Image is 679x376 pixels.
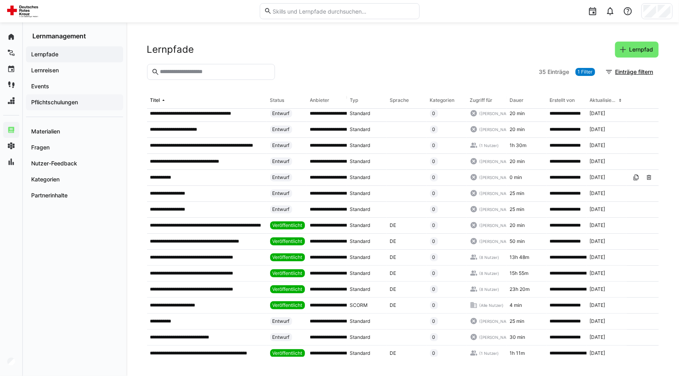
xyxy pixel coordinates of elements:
span: [DATE] [590,174,605,181]
div: Aktualisiert am [590,97,617,103]
span: [DATE] [590,158,605,165]
span: [DATE] [590,350,605,356]
span: Entwurf [273,334,290,340]
span: 20 min [510,126,525,133]
span: (Alle Nutzer) [479,302,504,308]
span: ([PERSON_NAME]) [479,127,516,132]
span: Entwurf [273,126,290,133]
span: Entwurf [273,318,290,324]
span: Standard [350,142,370,149]
span: 0 [432,350,436,356]
span: 15h 55m [510,270,529,277]
div: Sprache [390,97,409,103]
span: 1h 30m [510,142,527,149]
span: DE [390,302,396,308]
button: Einträge filtern [601,64,659,80]
span: 50 min [510,238,525,245]
span: 30 min [510,334,526,340]
div: Kategorien [430,97,455,103]
span: DE [390,350,396,356]
span: ([PERSON_NAME]) [479,223,516,228]
span: 0 [432,222,436,229]
div: Anbieter [310,97,330,103]
span: Standard [350,222,370,229]
span: Einträge filtern [614,68,655,76]
span: [DATE] [590,270,605,277]
span: 0 [432,318,436,324]
span: DE [390,254,396,261]
div: Zugriff für [470,97,493,103]
div: Titel [150,97,160,103]
span: (8 Nutzer) [479,255,499,260]
span: Veröffentlicht [273,222,303,229]
span: 20 min [510,110,525,117]
div: Typ [350,97,358,103]
span: Standard [350,318,370,324]
span: 4 min [510,302,522,308]
span: (1 Nutzer) [479,143,499,148]
span: 35 [539,68,546,76]
span: ([PERSON_NAME]) [479,111,516,116]
span: 0 [432,334,436,340]
span: [DATE] [590,286,605,292]
span: Entwurf [273,110,290,117]
span: 25 min [510,318,525,324]
span: 25 min [510,190,525,197]
span: 0 [432,126,436,133]
span: Entwurf [273,142,290,149]
span: (1 Nutzer) [479,350,499,356]
span: Entwurf [273,158,290,165]
span: Standard [350,126,370,133]
span: 0 [432,238,436,245]
div: Status [270,97,285,103]
span: SCORM [350,302,368,308]
span: Standard [350,350,370,356]
span: Standard [350,110,370,117]
span: Standard [350,334,370,340]
span: Standard [350,190,370,197]
span: Veröffentlicht [273,286,303,292]
span: Veröffentlicht [273,302,303,308]
div: Dauer [510,97,524,103]
span: DE [390,286,396,292]
span: Veröffentlicht [273,350,303,356]
span: ([PERSON_NAME]) [479,207,516,212]
span: 0 [432,158,436,165]
h2: Lernpfade [147,44,194,56]
span: [DATE] [590,302,605,308]
span: 0 [432,286,436,292]
span: [DATE] [590,222,605,229]
span: [DATE] [590,110,605,117]
span: Entwurf [273,174,290,181]
span: 25 min [510,206,525,213]
span: 0 [432,142,436,149]
span: 0 [432,110,436,117]
span: 13h 48m [510,254,530,261]
span: [DATE] [590,190,605,197]
span: Entwurf [273,190,290,197]
span: ([PERSON_NAME]) [479,239,516,244]
span: Standard [350,206,370,213]
span: DE [390,238,396,245]
span: DE [390,270,396,277]
span: Veröffentlicht [273,254,303,261]
span: ([PERSON_NAME]) [479,175,516,180]
div: Erstellt von [550,97,575,103]
span: Einträge [548,68,569,76]
span: [DATE] [590,206,605,213]
span: ([PERSON_NAME]) [479,159,516,164]
span: Standard [350,174,370,181]
span: ([PERSON_NAME]) [479,191,516,196]
span: Standard [350,270,370,277]
span: 0 [432,174,436,181]
span: [DATE] [590,142,605,149]
span: ([PERSON_NAME]) [479,318,516,324]
span: [DATE] [590,254,605,261]
span: [DATE] [590,126,605,133]
span: 20 min [510,222,525,229]
span: [DATE] [590,318,605,324]
span: Entwurf [273,206,290,213]
button: Lernpfad [615,42,659,58]
span: 23h 20m [510,286,530,292]
span: 0 [432,254,436,261]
